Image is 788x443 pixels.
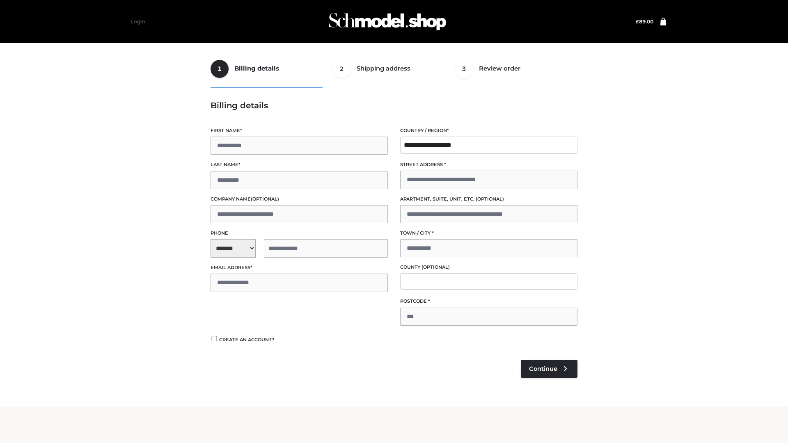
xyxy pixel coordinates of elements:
[636,18,653,25] a: £89.00
[251,196,279,202] span: (optional)
[400,195,577,203] label: Apartment, suite, unit, etc.
[521,360,577,378] a: Continue
[326,5,449,38] img: Schmodel Admin 964
[529,365,557,372] span: Continue
[219,337,275,343] span: Create an account?
[211,161,388,169] label: Last name
[131,18,145,25] a: Login
[211,127,388,135] label: First name
[400,127,577,135] label: Country / Region
[636,18,639,25] span: £
[400,297,577,305] label: Postcode
[400,161,577,169] label: Street address
[211,195,388,203] label: Company name
[211,264,388,272] label: Email address
[421,264,450,270] span: (optional)
[476,196,504,202] span: (optional)
[400,229,577,237] label: Town / City
[211,336,218,341] input: Create an account?
[211,229,388,237] label: Phone
[211,100,577,110] h3: Billing details
[400,263,577,271] label: County
[636,18,653,25] bdi: 89.00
